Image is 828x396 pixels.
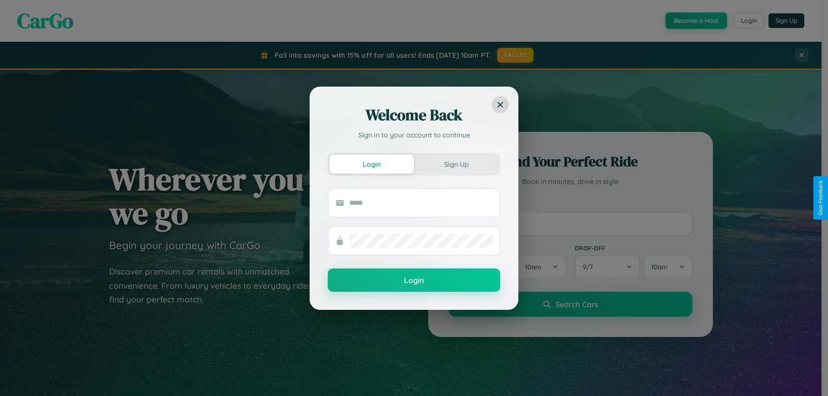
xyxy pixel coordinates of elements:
[328,268,500,292] button: Login
[328,130,500,140] p: Sign in to your account to continue
[328,105,500,125] h2: Welcome Back
[818,181,824,215] div: Give Feedback
[414,155,499,174] button: Sign Up
[329,155,414,174] button: Login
